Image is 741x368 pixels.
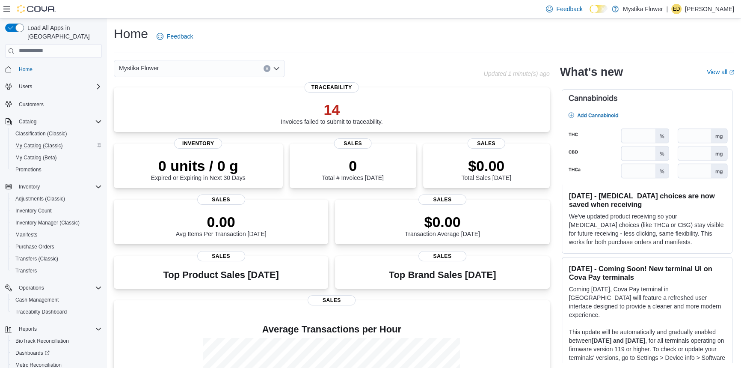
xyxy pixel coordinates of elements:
span: Customers [15,99,102,109]
span: Transfers (Classic) [12,254,102,264]
span: Promotions [15,166,41,173]
span: Manifests [15,231,37,238]
span: Operations [15,283,102,293]
span: Home [15,64,102,75]
button: Operations [2,282,105,294]
span: Reports [19,326,37,332]
div: Enzy Dominguez [671,4,682,14]
p: 14 [281,101,383,118]
button: Home [2,63,105,75]
a: Home [15,64,36,75]
button: Reports [2,323,105,335]
span: BioTrack Reconciliation [15,338,69,344]
span: Operations [19,284,44,291]
span: Traceabilty Dashboard [15,308,67,315]
a: Purchase Orders [12,242,58,252]
span: Inventory [15,182,102,192]
span: Home [19,66,33,73]
span: Classification (Classic) [12,129,102,139]
div: Total Sales [DATE] [461,157,511,181]
span: BioTrack Reconciliation [12,336,102,346]
p: 0.00 [176,213,267,230]
span: Dashboards [15,350,50,356]
button: Catalog [15,117,40,127]
span: My Catalog (Classic) [15,142,63,149]
span: Load All Apps in [GEOGRAPHIC_DATA] [24,24,102,41]
button: My Catalog (Beta) [9,152,105,164]
p: We've updated product receiving so your [MEDICAL_DATA] choices (like THCa or CBG) stay visible fo... [569,212,725,246]
button: Clear input [264,65,270,72]
span: Inventory [19,183,40,190]
span: Transfers [15,267,37,274]
button: Customers [2,98,105,110]
button: Inventory [2,181,105,193]
button: Adjustments (Classic) [9,193,105,205]
div: Total # Invoices [DATE] [322,157,383,181]
span: ED [673,4,680,14]
span: My Catalog (Classic) [12,141,102,151]
a: Dashboards [12,348,53,358]
input: Dark Mode [590,5,608,14]
span: Sales [197,194,245,205]
p: Updated 1 minute(s) ago [483,70,549,77]
span: Purchase Orders [12,242,102,252]
span: Cash Management [12,295,102,305]
span: Users [15,81,102,92]
button: Inventory [15,182,43,192]
strong: [DATE] and [DATE] [592,337,645,344]
button: Transfers [9,265,105,277]
button: Inventory Count [9,205,105,217]
p: 0 units / 0 g [151,157,246,174]
button: Transfers (Classic) [9,253,105,265]
a: Feedback [153,28,196,45]
span: Promotions [12,165,102,175]
a: Cash Management [12,295,62,305]
button: Purchase Orders [9,241,105,253]
svg: External link [729,70,734,75]
a: Inventory Count [12,206,55,216]
p: Coming [DATE], Cova Pay terminal in [GEOGRAPHIC_DATA] will feature a refreshed user interface des... [569,285,725,319]
span: My Catalog (Beta) [15,154,57,161]
h3: Top Product Sales [DATE] [163,270,279,280]
h3: [DATE] - Coming Soon! New terminal UI on Cova Pay terminals [569,264,725,281]
button: Promotions [9,164,105,176]
p: $0.00 [461,157,511,174]
button: Open list of options [273,65,280,72]
a: Transfers [12,266,40,276]
span: Traceabilty Dashboard [12,307,102,317]
div: Avg Items Per Transaction [DATE] [176,213,267,237]
p: [PERSON_NAME] [685,4,734,14]
span: Inventory Manager (Classic) [12,218,102,228]
a: Customers [15,99,47,110]
a: Transfers (Classic) [12,254,62,264]
a: Promotions [12,165,45,175]
button: Traceabilty Dashboard [9,306,105,318]
a: Dashboards [9,347,105,359]
h3: Top Brand Sales [DATE] [389,270,496,280]
p: $0.00 [405,213,480,230]
span: Customers [19,101,44,108]
a: My Catalog (Classic) [12,141,66,151]
span: Transfers [12,266,102,276]
div: Expired or Expiring in Next 30 Days [151,157,246,181]
span: Inventory Count [15,207,52,214]
span: Transfers (Classic) [15,255,58,262]
span: Users [19,83,32,90]
a: Traceabilty Dashboard [12,307,70,317]
span: Feedback [167,32,193,41]
button: Catalog [2,116,105,128]
span: Sales [418,251,466,261]
p: | [666,4,668,14]
span: Sales [308,295,356,305]
span: My Catalog (Beta) [12,153,102,163]
span: Dashboards [12,348,102,358]
button: Reports [15,324,40,334]
span: Classification (Classic) [15,130,67,137]
span: Sales [197,251,245,261]
span: Catalog [15,117,102,127]
span: Sales [334,138,372,149]
button: Cash Management [9,294,105,306]
a: Classification (Classic) [12,129,71,139]
a: Adjustments (Classic) [12,194,68,204]
span: Cash Management [15,296,59,303]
